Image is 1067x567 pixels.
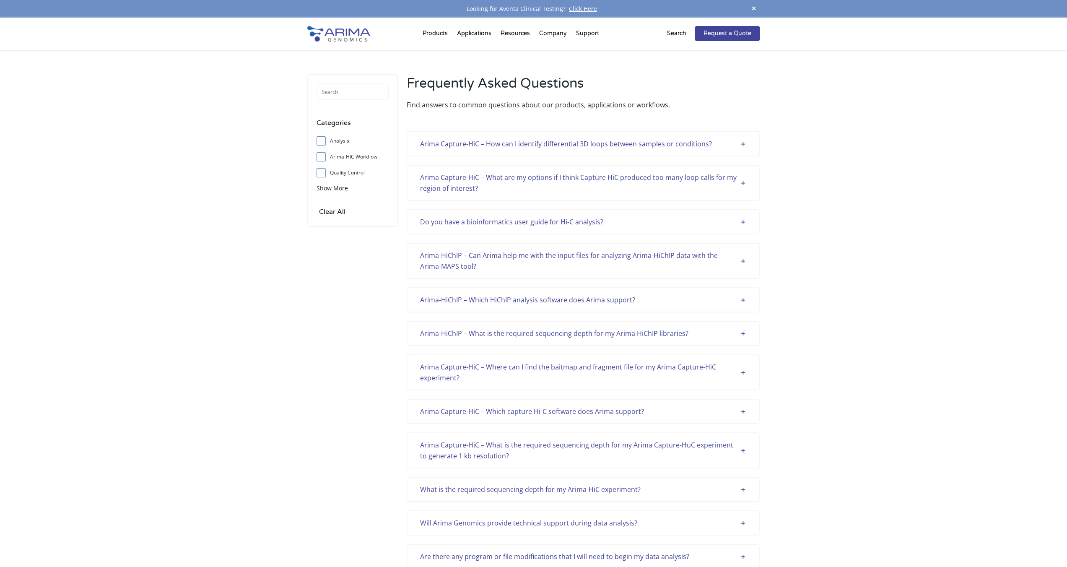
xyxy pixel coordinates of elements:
[317,135,389,147] label: Analysis
[420,216,746,227] div: Do you have a bioinformatics user guide for Hi-C analysis?
[317,117,389,135] h4: Categories
[307,26,370,42] img: Arima-Genomics-logo
[317,83,389,100] input: Search
[420,138,746,149] div: Arima Capture-HiC – How can I identify differential 3D loops between samples or conditions?
[317,184,348,192] span: Show More
[420,328,746,339] div: Arima-HiChIP – What is the required sequencing depth for my Arima HiChIP libraries?
[420,406,746,417] div: Arima Capture-HiC – Which capture Hi-C software does Arima support?
[420,294,746,305] div: Arima-HiChIP – Which HiChIP analysis software does Arima support?
[420,518,746,528] div: Will Arima Genomics provide technical support during data analysis?
[420,551,746,562] div: Are there any program or file modifications that I will need to begin my data analysis?
[317,206,348,218] input: Clear All
[566,5,600,13] a: Click Here
[420,362,746,383] div: Arima Capture-HiC – Where can I find the baitmap and fragment file for my Arima Capture-HiC exper...
[407,99,760,110] p: Find answers to common questions about our products, applications or workflows.
[667,28,686,39] p: Search
[317,166,389,179] label: Quality Control
[307,3,760,14] div: Looking for Aventa Clinical Testing?
[407,74,760,99] h2: Frequently Asked Questions
[695,26,760,41] a: Request a Quote
[420,484,746,495] div: What is the required sequencing depth for my Arima-HiC experiment?
[420,440,746,461] div: Arima Capture-HiC – What is the required sequencing depth for my Arima Capture-HuC experiment to ...
[317,151,389,163] label: Arima-HIC Workflow
[420,172,746,194] div: Arima Capture-HiC – What are my options if I think Capture HiC produced too many loop calls for m...
[420,250,746,272] div: Arima-HiChIP – Can Arima help me with the input files for analyzing Arima-HiChIP data with the Ar...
